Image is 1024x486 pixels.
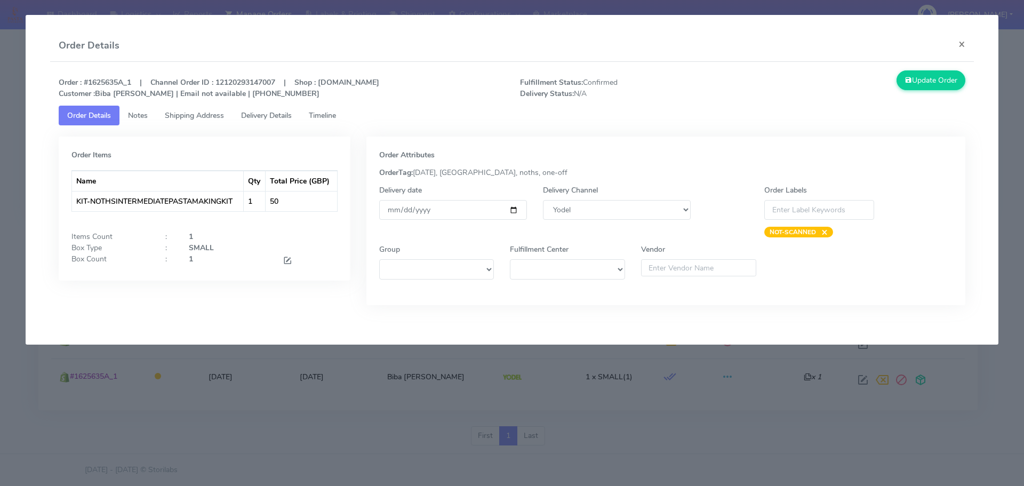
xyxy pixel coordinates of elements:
[59,38,119,53] h4: Order Details
[266,171,337,191] th: Total Price (GBP)
[266,191,337,211] td: 50
[59,106,966,125] ul: Tabs
[641,244,665,255] label: Vendor
[543,185,598,196] label: Delivery Channel
[510,244,569,255] label: Fulfillment Center
[641,259,756,276] input: Enter Vendor Name
[241,110,292,121] span: Delivery Details
[63,231,157,242] div: Items Count
[816,227,828,237] span: ×
[165,110,224,121] span: Shipping Address
[379,150,435,160] strong: Order Attributes
[59,89,95,99] strong: Customer :
[371,167,961,178] div: [DATE], [GEOGRAPHIC_DATA], noths, one-off
[520,77,583,87] strong: Fulfillment Status:
[72,171,244,191] th: Name
[72,191,244,211] td: KIT-NOTHSINTERMEDIATEPASTAMAKINGKIT
[71,150,111,160] strong: Order Items
[59,77,379,99] strong: Order : #1625635A_1 | Channel Order ID : 12120293147007 | Shop : [DOMAIN_NAME] Biba [PERSON_NAME]...
[244,191,266,211] td: 1
[897,70,966,90] button: Update Order
[379,185,422,196] label: Delivery date
[764,200,874,220] input: Enter Label Keywords
[379,168,413,178] strong: OrderTag:
[128,110,148,121] span: Notes
[157,231,181,242] div: :
[63,242,157,253] div: Box Type
[189,232,193,242] strong: 1
[67,110,111,121] span: Order Details
[63,253,157,268] div: Box Count
[764,185,807,196] label: Order Labels
[244,171,266,191] th: Qty
[157,242,181,253] div: :
[309,110,336,121] span: Timeline
[189,254,193,264] strong: 1
[950,30,974,58] button: Close
[379,244,400,255] label: Group
[157,253,181,268] div: :
[770,228,816,236] strong: NOT-SCANNED
[512,77,743,99] span: Confirmed N/A
[520,89,574,99] strong: Delivery Status:
[189,243,214,253] strong: SMALL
